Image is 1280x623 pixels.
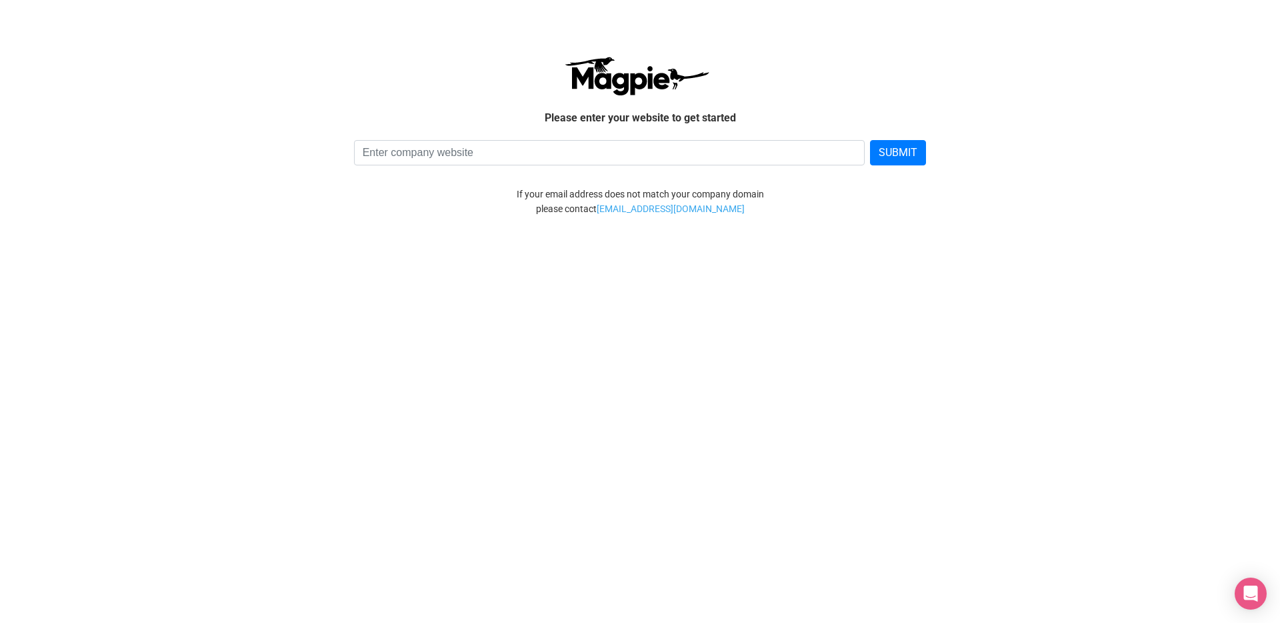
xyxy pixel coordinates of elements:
[257,201,1023,216] div: please contact
[257,187,1023,201] div: If your email address does not match your company domain
[267,109,1013,127] p: Please enter your website to get started
[1235,578,1267,610] div: Open Intercom Messenger
[561,56,711,96] img: logo-ab69f6fb50320c5b225c76a69d11143b.png
[597,201,745,216] a: [EMAIL_ADDRESS][DOMAIN_NAME]
[354,140,865,165] input: Enter company website
[870,140,926,165] button: SUBMIT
